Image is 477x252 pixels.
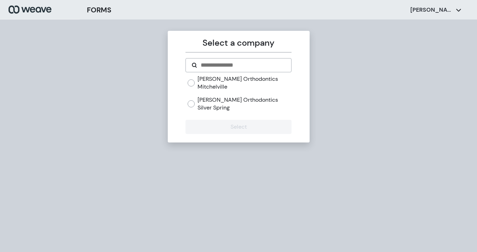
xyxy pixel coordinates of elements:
[200,61,285,69] input: Search
[198,75,292,90] label: [PERSON_NAME] Orthodontics Mitchelville
[185,120,292,134] button: Select
[185,37,292,49] p: Select a company
[87,5,111,15] h3: FORMS
[198,96,292,111] label: [PERSON_NAME] Orthodontics Silver Spring
[410,6,453,14] p: [PERSON_NAME]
